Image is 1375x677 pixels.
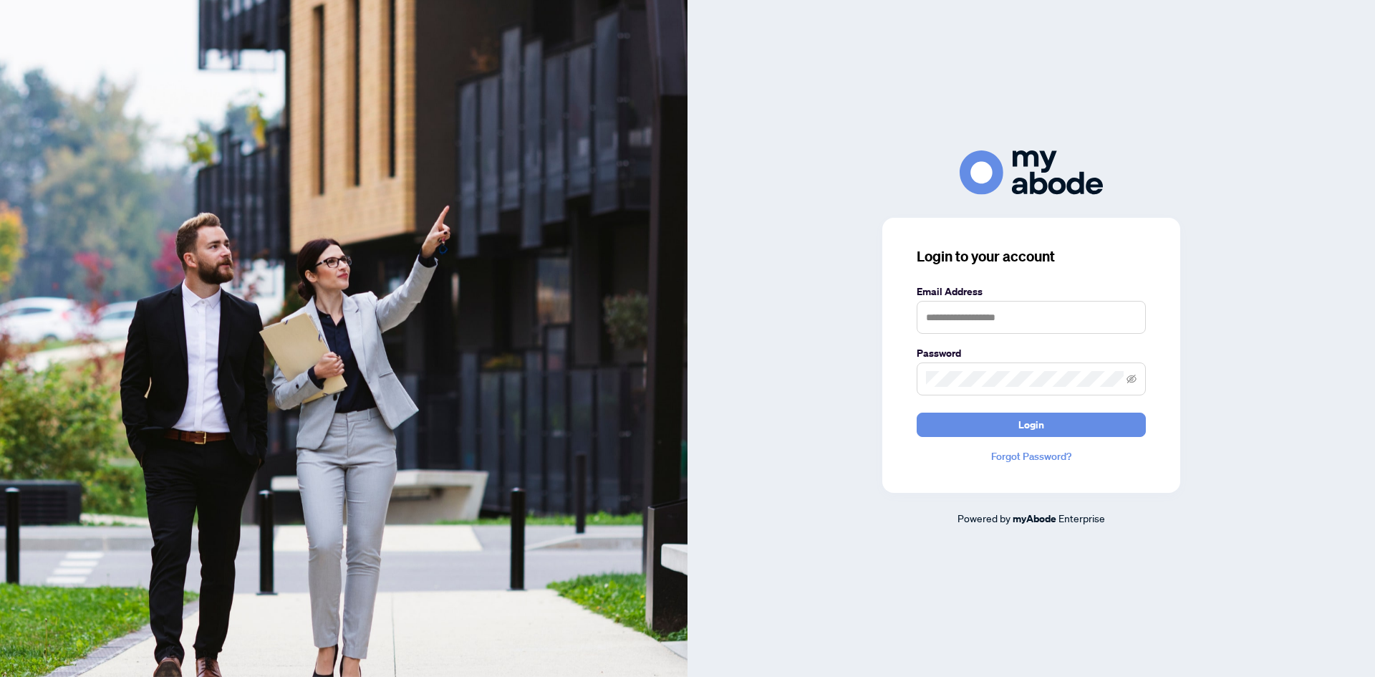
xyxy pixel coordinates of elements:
a: myAbode [1013,511,1056,527]
h3: Login to your account [917,246,1146,267]
label: Password [917,345,1146,361]
span: Powered by [957,512,1010,524]
span: Enterprise [1058,512,1105,524]
label: Email Address [917,284,1146,299]
span: Login [1018,413,1044,436]
img: ma-logo [960,150,1103,194]
button: Login [917,413,1146,437]
a: Forgot Password? [917,448,1146,464]
span: eye-invisible [1126,374,1137,384]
